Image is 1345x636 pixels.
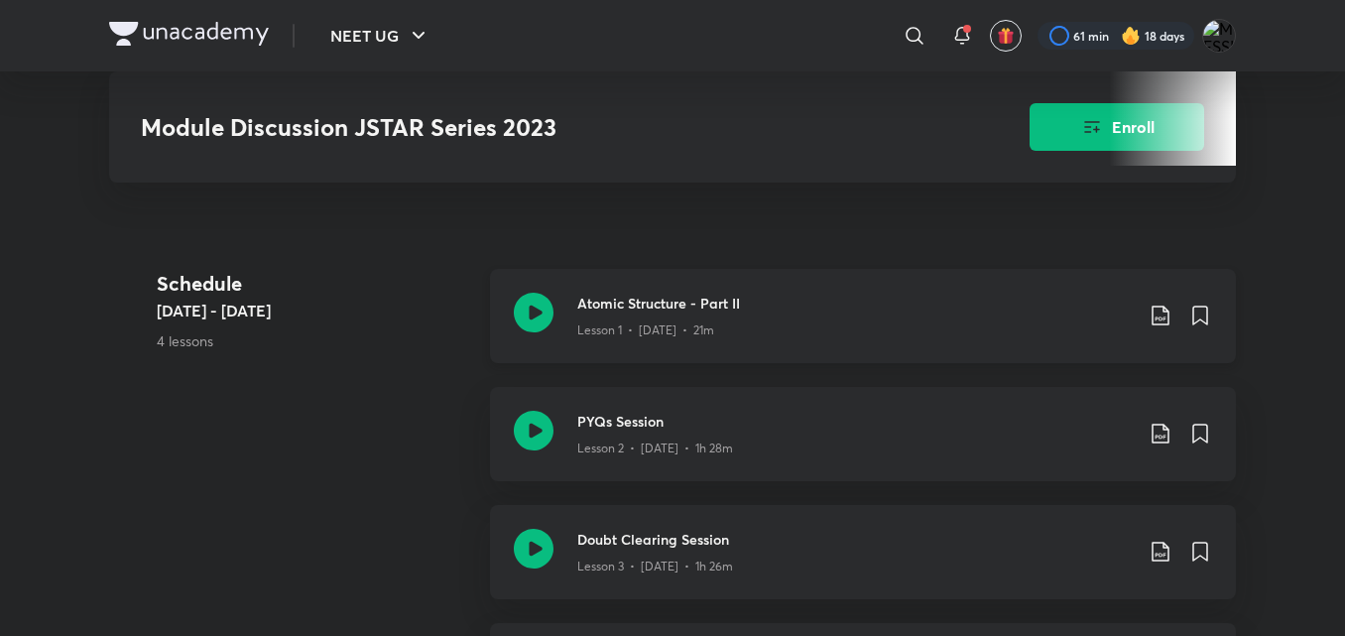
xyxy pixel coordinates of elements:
[109,22,269,46] img: Company Logo
[157,330,474,351] p: 4 lessons
[990,20,1022,52] button: avatar
[1121,26,1141,46] img: streak
[318,16,442,56] button: NEET UG
[490,387,1236,505] a: PYQs SessionLesson 2 • [DATE] • 1h 28m
[109,22,269,51] a: Company Logo
[157,269,474,299] h4: Schedule
[577,411,1133,432] h3: PYQs Session
[1202,19,1236,53] img: MESSI
[141,113,917,142] h3: Module Discussion JSTAR Series 2023
[577,321,714,339] p: Lesson 1 • [DATE] • 21m
[490,505,1236,623] a: Doubt Clearing SessionLesson 3 • [DATE] • 1h 26m
[577,440,733,457] p: Lesson 2 • [DATE] • 1h 28m
[157,299,474,322] h5: [DATE] - [DATE]
[577,558,733,575] p: Lesson 3 • [DATE] • 1h 26m
[1030,103,1204,151] button: Enroll
[997,27,1015,45] img: avatar
[490,269,1236,387] a: Atomic Structure - Part IILesson 1 • [DATE] • 21m
[577,293,1133,314] h3: Atomic Structure - Part II
[577,529,1133,550] h3: Doubt Clearing Session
